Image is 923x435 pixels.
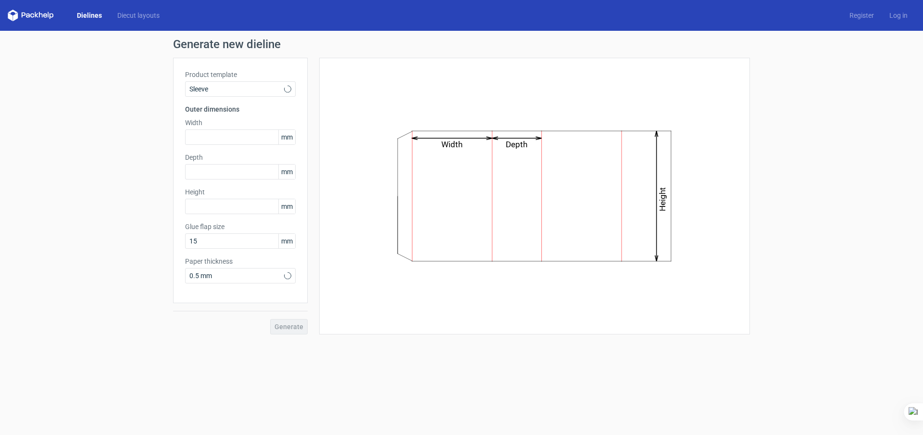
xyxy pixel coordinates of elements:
span: Sleeve [189,84,284,94]
span: 0.5 mm [189,271,284,281]
text: Height [658,187,668,211]
h1: Generate new dieline [173,38,750,50]
a: Dielines [69,11,110,20]
span: mm [278,165,295,179]
span: mm [278,234,295,248]
span: mm [278,199,295,214]
label: Width [185,118,296,128]
label: Height [185,187,296,197]
label: Depth [185,153,296,162]
label: Glue flap size [185,222,296,231]
text: Width [442,140,463,149]
text: Depth [506,140,528,149]
span: mm [278,130,295,144]
a: Diecut layouts [110,11,167,20]
label: Product template [185,70,296,79]
h3: Outer dimensions [185,104,296,114]
label: Paper thickness [185,256,296,266]
a: Register [842,11,882,20]
a: Log in [882,11,915,20]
